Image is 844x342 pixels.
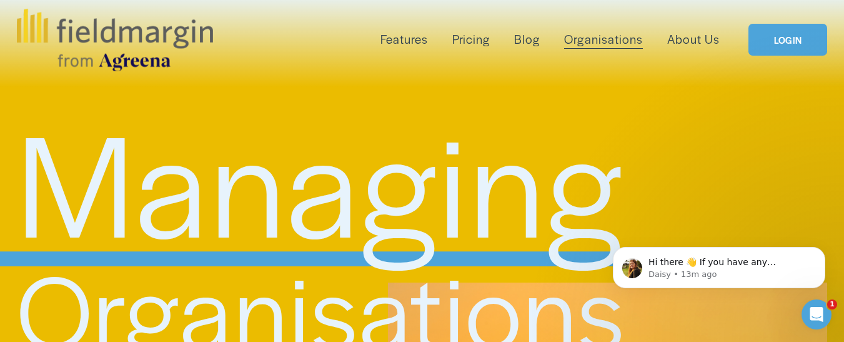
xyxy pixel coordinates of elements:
[380,31,428,48] span: Features
[17,80,625,279] span: Managing
[748,24,827,56] a: LOGIN
[452,29,490,49] a: Pricing
[827,299,837,309] span: 1
[17,9,213,71] img: fieldmargin.com
[514,29,540,49] a: Blog
[380,29,428,49] a: folder dropdown
[594,221,844,308] iframe: Intercom notifications message
[667,29,720,49] a: About Us
[802,299,832,329] iframe: Intercom live chat
[564,29,642,49] a: Organisations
